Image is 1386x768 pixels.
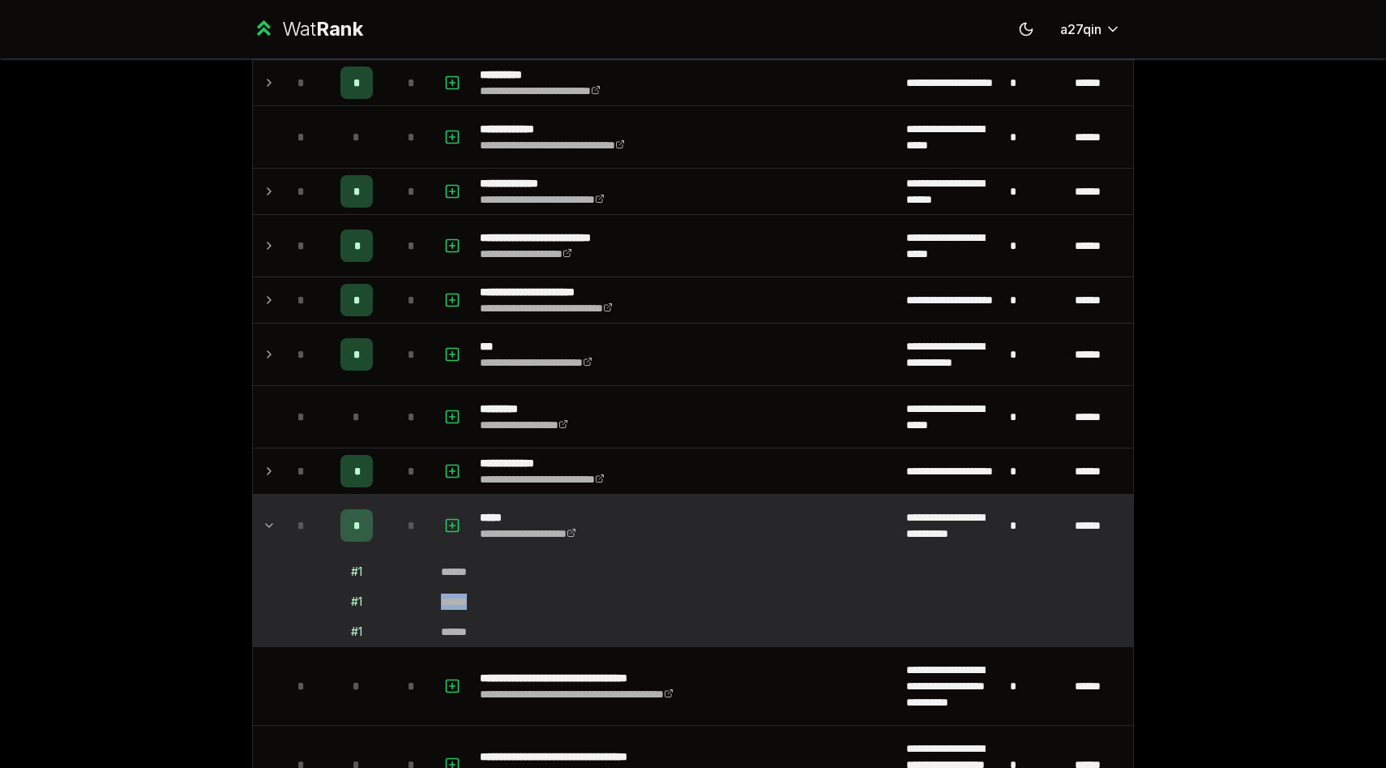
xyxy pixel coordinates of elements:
[252,16,363,42] a: WatRank
[1060,19,1102,39] span: a27qin
[1047,15,1134,44] button: a27qin
[351,594,362,610] div: # 1
[316,17,363,41] span: Rank
[351,564,362,580] div: # 1
[282,16,363,42] div: Wat
[351,624,362,640] div: # 1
